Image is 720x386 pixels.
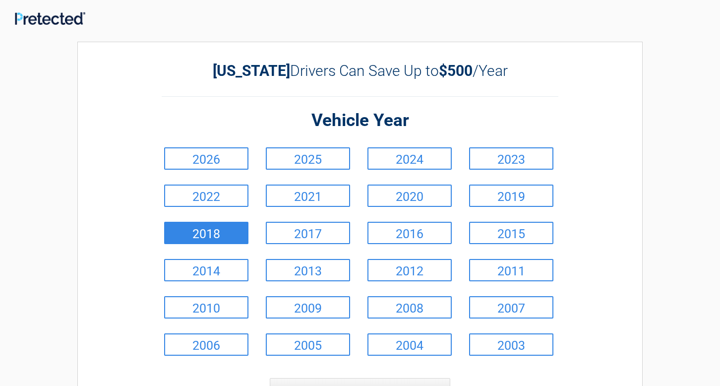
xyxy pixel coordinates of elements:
[367,147,452,170] a: 2024
[469,259,553,281] a: 2011
[469,333,553,356] a: 2003
[266,147,350,170] a: 2025
[439,62,473,79] b: $500
[469,147,553,170] a: 2023
[164,222,248,244] a: 2018
[213,62,290,79] b: [US_STATE]
[367,333,452,356] a: 2004
[266,296,350,319] a: 2009
[164,147,248,170] a: 2026
[266,185,350,207] a: 2021
[164,259,248,281] a: 2014
[15,12,85,25] img: Main Logo
[469,185,553,207] a: 2019
[266,333,350,356] a: 2005
[367,259,452,281] a: 2012
[469,296,553,319] a: 2007
[164,185,248,207] a: 2022
[164,296,248,319] a: 2010
[266,222,350,244] a: 2017
[367,222,452,244] a: 2016
[469,222,553,244] a: 2015
[162,62,558,79] h2: Drivers Can Save Up to /Year
[367,296,452,319] a: 2008
[164,333,248,356] a: 2006
[367,185,452,207] a: 2020
[266,259,350,281] a: 2013
[162,109,558,132] h2: Vehicle Year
